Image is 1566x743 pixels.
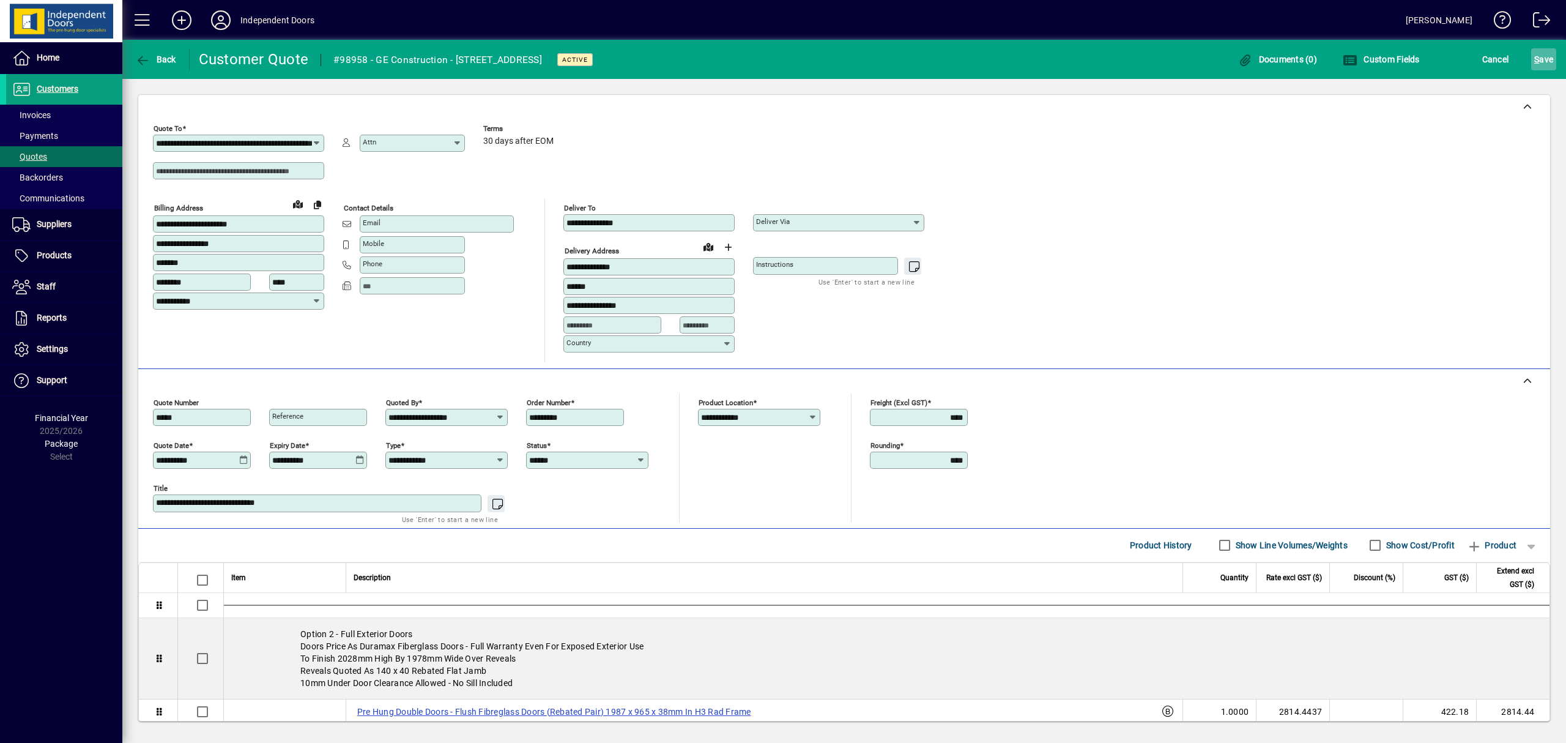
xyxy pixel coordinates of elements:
a: Invoices [6,105,122,125]
span: Back [135,54,176,64]
span: Product History [1130,536,1192,555]
mat-label: Rounding [870,441,900,449]
span: Extend excl GST ($) [1484,564,1534,591]
mat-label: Expiry date [270,441,305,449]
mat-label: Country [566,338,591,347]
span: Invoices [12,110,51,120]
mat-label: Quote date [154,441,189,449]
span: Quotes [12,152,47,162]
div: 2814.4437 [1264,706,1322,718]
span: Product [1467,536,1516,555]
span: 30 days after EOM [483,136,554,146]
span: Rate excl GST ($) [1266,571,1322,584]
span: Suppliers [37,219,72,229]
span: Customers [37,84,78,94]
mat-label: Deliver To [564,204,596,212]
a: Home [6,43,122,73]
button: Save [1531,48,1556,70]
div: [PERSON_NAME] [1406,10,1472,30]
span: Communications [12,193,84,203]
mat-label: Instructions [756,260,793,269]
div: Customer Quote [199,50,309,69]
mat-label: Product location [699,398,753,406]
mat-label: Quote number [154,398,199,406]
mat-label: Type [386,441,401,449]
span: Payments [12,131,58,141]
mat-label: Mobile [363,239,384,248]
span: Reports [37,313,67,323]
a: Settings [6,334,122,365]
mat-label: Status [527,441,547,449]
span: Description [354,571,391,584]
a: View on map [288,194,308,214]
mat-label: Reference [272,412,303,420]
button: Product History [1125,534,1197,556]
td: 2814.44 [1476,700,1549,725]
span: Settings [37,344,68,354]
button: Add [162,9,201,31]
a: Knowledge Base [1485,2,1512,42]
span: Package [45,439,78,449]
a: Staff [6,272,122,302]
button: Copy to Delivery address [308,195,327,214]
button: Profile [201,9,240,31]
span: Documents (0) [1238,54,1317,64]
span: S [1534,54,1539,64]
button: Choose address [718,237,738,257]
span: Support [37,375,67,385]
a: Logout [1524,2,1551,42]
app-page-header-button: Back [122,48,190,70]
a: Payments [6,125,122,146]
label: Show Line Volumes/Weights [1233,539,1348,551]
button: Custom Fields [1340,48,1423,70]
mat-label: Quoted by [386,398,418,406]
a: View on map [699,237,718,256]
a: Quotes [6,146,122,167]
td: 422.18 [1403,700,1476,725]
span: Home [37,53,59,62]
span: Active [562,56,588,64]
span: Terms [483,125,557,133]
span: Cancel [1482,50,1509,69]
button: Back [132,48,179,70]
mat-label: Attn [363,138,376,146]
mat-hint: Use 'Enter' to start a new line [402,512,498,526]
div: #98958 - GE Construction - [STREET_ADDRESS] [333,50,542,70]
mat-label: Quote To [154,124,182,133]
mat-label: Deliver via [756,217,790,226]
span: Item [231,571,246,584]
a: Suppliers [6,209,122,240]
span: Quantity [1220,571,1249,584]
div: Option 2 - Full Exterior Doors Doors Price As Duramax Fiberglass Doors - Full Warranty Even For E... [224,618,1549,699]
mat-label: Title [154,484,168,492]
a: Reports [6,303,122,334]
span: Financial Year [35,413,88,423]
mat-hint: Use 'Enter' to start a new line [818,275,915,289]
span: 1.0000 [1221,706,1249,718]
span: Custom Fields [1343,54,1420,64]
span: Discount (%) [1354,571,1395,584]
button: Cancel [1479,48,1512,70]
mat-label: Email [363,218,380,227]
mat-label: Freight (excl GST) [870,398,927,406]
div: Independent Doors [240,10,314,30]
button: Product [1461,534,1523,556]
span: Backorders [12,173,63,182]
mat-label: Order number [527,398,571,406]
span: Products [37,250,72,260]
span: ave [1534,50,1553,69]
button: Documents (0) [1234,48,1320,70]
label: Pre Hung Double Doors - Flush Fibreglass Doors (Rebated Pair) 1987 x 965 x 38mm In H3 Rad Frame [354,704,755,719]
a: Products [6,241,122,271]
a: Backorders [6,167,122,188]
span: GST ($) [1444,571,1469,584]
a: Support [6,365,122,396]
span: Staff [37,282,56,291]
mat-label: Phone [363,259,382,268]
label: Show Cost/Profit [1384,539,1455,551]
a: Communications [6,188,122,209]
